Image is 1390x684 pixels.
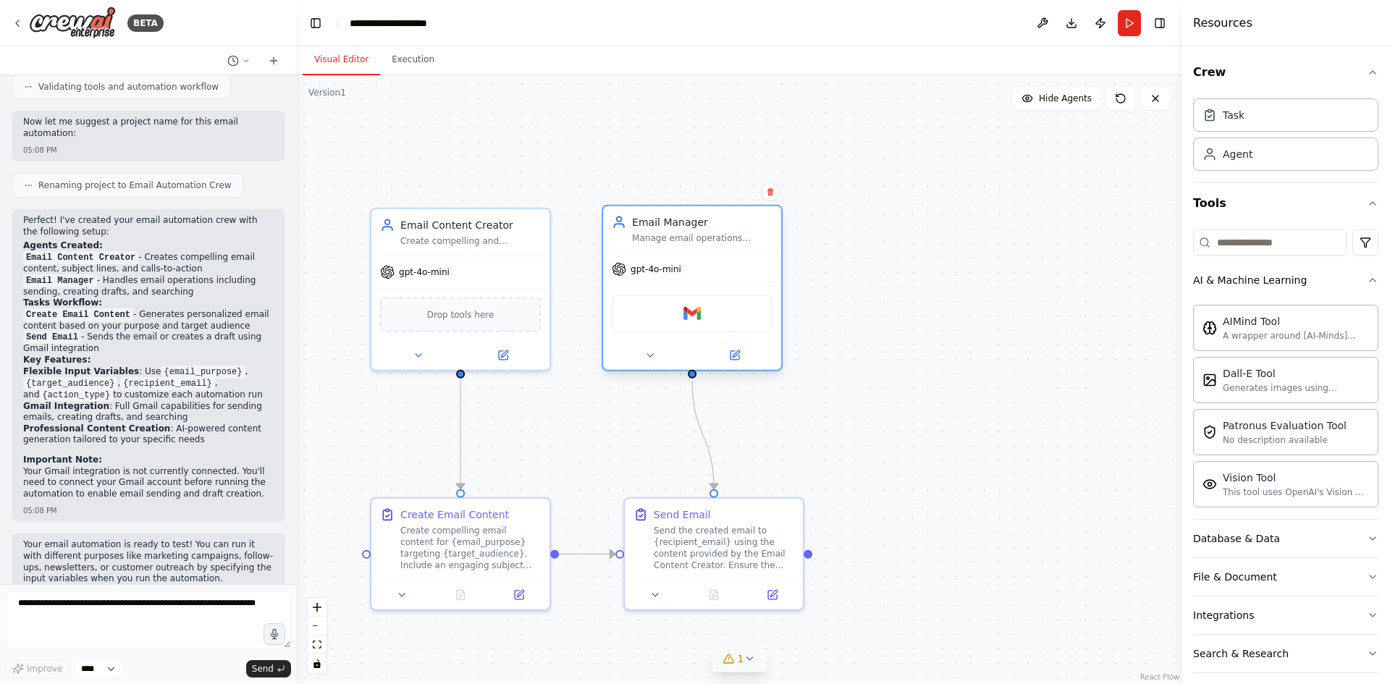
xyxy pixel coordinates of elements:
[23,401,274,423] li: : Full Gmail capabilities for sending emails, creating drafts, and searching
[350,16,458,30] nav: breadcrumb
[1223,418,1347,433] div: Patronus Evaluation Tool
[6,659,69,678] button: Improve
[602,208,783,374] div: Email ManagerManage email operations including sending emails, creating drafts, and searching for...
[631,263,681,275] span: gpt-4o-mini
[23,309,274,332] li: - Generates personalized email content based on your purpose and target audience
[1223,108,1244,122] div: Task
[1223,382,1369,394] div: Generates images using OpenAI's Dall-E model.
[632,215,772,229] div: Email Manager
[712,646,767,672] button: 1
[38,81,219,93] span: Validating tools and automation workflow
[23,240,103,250] strong: Agents Created:
[380,45,446,75] button: Execution
[264,623,285,645] button: Click to speak your automation idea
[654,525,794,571] div: Send the created email to {recipient_email} using the content provided by the Email Content Creat...
[27,663,62,675] span: Improve
[161,366,245,379] code: {email_purpose}
[23,355,90,365] strong: Key Features:
[120,377,214,390] code: {recipient_email}
[308,636,327,654] button: fit view
[400,507,509,522] div: Create Email Content
[1193,261,1378,299] button: AI & Machine Learning
[1223,486,1369,498] div: This tool uses OpenAI's Vision API to describe the contents of an image.
[308,598,327,673] div: React Flow controls
[400,525,541,571] div: Create compelling email content for {email_purpose} targeting {target_audience}. Include an engag...
[1223,314,1369,329] div: AIMind Tool
[23,423,170,434] strong: Professional Content Creation
[127,14,164,32] div: BETA
[23,401,109,411] strong: Gmail Integration
[1223,147,1252,161] div: Agent
[23,117,274,139] p: Now let me suggest a project name for this email automation:
[683,586,745,604] button: No output available
[40,389,114,402] code: {action_type}
[1039,93,1092,104] span: Hide Agents
[1223,330,1369,342] div: A wrapper around [AI-Minds]([URL][DOMAIN_NAME]). Useful for when you need answers to questions fr...
[1193,531,1280,546] div: Database & Data
[1150,13,1170,33] button: Hide right sidebar
[262,52,285,69] button: Start a new chat
[1193,570,1277,584] div: File & Document
[761,182,780,201] button: Delete node
[683,305,701,322] img: Gmail
[427,308,494,322] span: Drop tools here
[23,297,102,308] strong: Tasks Workflow:
[23,377,117,390] code: {target_audience}
[23,366,139,376] strong: Flexible Input Variables
[1193,646,1289,661] div: Search & Research
[38,180,232,191] span: Renaming project to Email Automation Crew
[308,617,327,636] button: zoom out
[494,586,544,604] button: Open in side panel
[1193,596,1378,634] button: Integrations
[23,274,97,287] code: Email Manager
[400,218,541,232] div: Email Content Creator
[306,13,326,33] button: Hide left sidebar
[1013,87,1100,110] button: Hide Agents
[1202,425,1217,439] img: PatronusEvalTool
[685,381,721,489] g: Edge from abc450a2-41c6-4d21-ac64-19d8458c09ae to 16de948d-b5e2-438c-993b-8101039b9a43
[1193,520,1378,557] button: Database & Data
[23,331,81,344] code: Send Email
[23,145,274,156] div: 05:08 PM
[1202,373,1217,387] img: DallETool
[23,215,274,237] p: Perfect! I've created your email automation crew with the following setup:
[1193,299,1378,519] div: AI & Machine Learning
[1202,321,1217,335] img: AIMindTool
[29,7,116,39] img: Logo
[252,663,274,675] span: Send
[632,232,772,244] div: Manage email operations including sending emails, creating drafts, and searching for specific ema...
[1140,673,1179,681] a: React Flow attribution
[23,251,138,264] code: Email Content Creator
[1223,470,1369,485] div: Vision Tool
[23,455,102,465] strong: Important Note:
[23,423,274,446] li: : AI-powered content generation tailored to your specific needs
[222,52,256,69] button: Switch to previous chat
[23,366,274,401] li: : Use , , , and to customize each automation run
[303,45,380,75] button: Visual Editor
[308,598,327,617] button: zoom in
[399,266,450,278] span: gpt-4o-mini
[400,235,541,247] div: Create compelling and personalized email content for {email_purpose} targeting {target_audience}....
[462,347,544,364] button: Open in side panel
[1193,608,1254,622] div: Integrations
[694,347,775,364] button: Open in side panel
[23,539,274,584] p: Your email automation is ready to test! You can run it with different purposes like marketing cam...
[559,546,615,561] g: Edge from b0a91a4c-8ccb-4977-b850-24627ef31b03 to 16de948d-b5e2-438c-993b-8101039b9a43
[1193,558,1378,596] button: File & Document
[1193,635,1378,672] button: Search & Research
[1193,52,1378,93] button: Crew
[370,208,551,371] div: Email Content CreatorCreate compelling and personalized email content for {email_purpose} targeti...
[1193,93,1378,182] div: Crew
[23,308,133,321] code: Create Email Content
[1193,183,1378,224] button: Tools
[23,466,274,500] p: Your Gmail integration is not currently connected. You'll need to connect your Gmail account befo...
[430,586,492,604] button: No output available
[747,586,797,604] button: Open in side panel
[23,275,274,298] li: - Handles email operations including sending, creating drafts, and searching
[23,252,274,275] li: - Creates compelling email content, subject lines, and calls-to-action
[623,497,804,611] div: Send EmailSend the created email to {recipient_email} using the content provided by the Email Con...
[453,379,468,489] g: Edge from 0e47f1db-bf4f-473c-8847-a45ff5db7688 to b0a91a4c-8ccb-4977-b850-24627ef31b03
[246,660,291,677] button: Send
[1193,14,1252,32] h4: Resources
[738,651,744,666] span: 1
